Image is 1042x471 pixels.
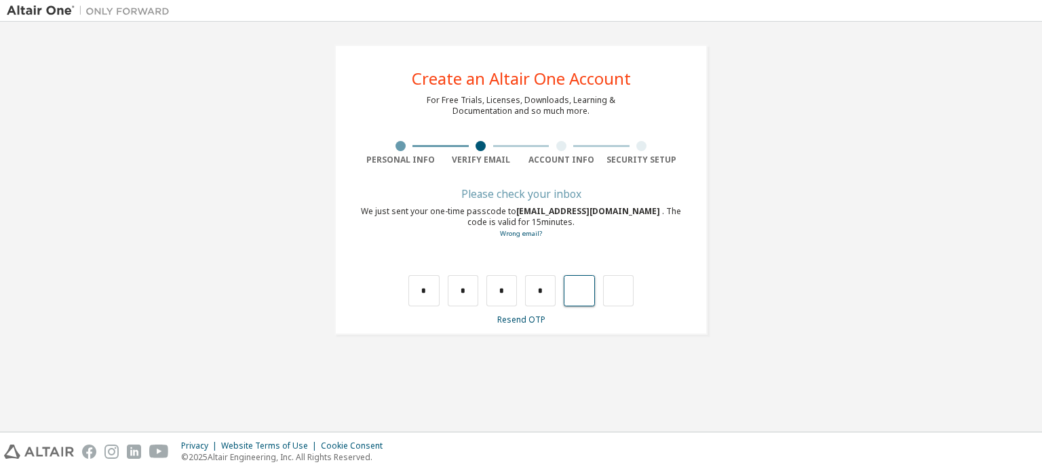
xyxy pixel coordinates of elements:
div: Please check your inbox [360,190,682,198]
div: We just sent your one-time passcode to . The code is valid for 15 minutes. [360,206,682,239]
div: Website Terms of Use [221,441,321,451]
div: Security Setup [602,155,682,165]
img: linkedin.svg [127,445,141,459]
div: Personal Info [360,155,441,165]
div: Create an Altair One Account [412,70,631,87]
img: Altair One [7,4,176,18]
img: instagram.svg [104,445,119,459]
a: Go back to the registration form [500,229,542,238]
a: Resend OTP [497,314,545,325]
div: Privacy [181,441,221,451]
div: Cookie Consent [321,441,391,451]
div: Verify Email [441,155,522,165]
p: © 2025 Altair Engineering, Inc. All Rights Reserved. [181,451,391,463]
div: For Free Trials, Licenses, Downloads, Learning & Documentation and so much more. [427,95,615,117]
img: facebook.svg [82,445,96,459]
div: Account Info [521,155,602,165]
img: altair_logo.svg [4,445,74,459]
span: [EMAIL_ADDRESS][DOMAIN_NAME] [516,205,662,217]
img: youtube.svg [149,445,169,459]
